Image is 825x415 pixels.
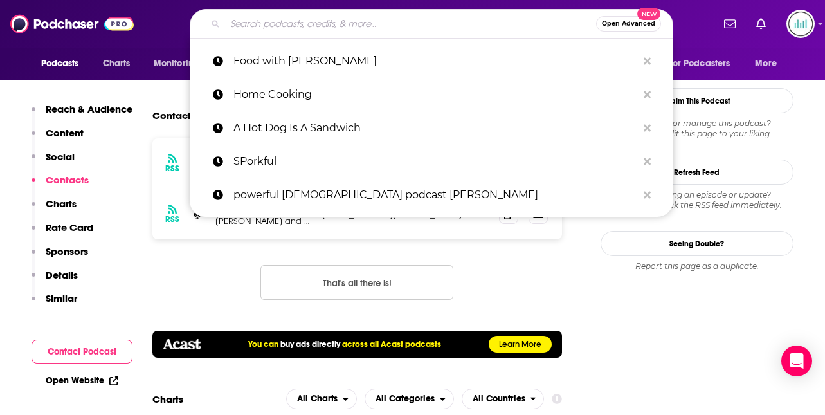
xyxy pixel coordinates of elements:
p: Content [46,127,84,139]
span: Open Advanced [602,21,655,27]
a: Learn More [489,336,552,353]
span: For Podcasters [669,55,730,73]
p: powerful ladies podcast kara duffy [233,178,637,212]
h2: Contacts [152,104,195,128]
h5: You can across all Acast podcasts [248,339,441,349]
button: Social [32,151,75,174]
input: Search podcasts, credits, & more... [225,14,596,34]
p: Social [46,151,75,163]
button: Nothing here. [260,265,453,300]
button: Details [32,269,78,293]
span: Podcasts [41,55,79,73]
button: Show profile menu [786,10,815,38]
img: User Profile [786,10,815,38]
span: All Categories [376,394,435,403]
span: All Countries [473,394,525,403]
p: Sponsors [46,245,88,257]
span: Monitoring [154,55,199,73]
img: Podchaser - Follow, Share and Rate Podcasts [10,12,134,36]
button: open menu [462,389,545,409]
p: Food with Mark Bittman [233,44,637,78]
h2: Charts [152,393,183,405]
button: Reach & Audience [32,103,132,127]
button: Contact Podcast [32,340,132,364]
h2: Platforms [286,389,357,409]
div: Claim and edit this page to your liking. [601,118,793,139]
button: Rate Card [32,221,93,245]
span: More [755,55,777,73]
p: Reach & Audience [46,103,132,115]
a: A Hot Dog Is A Sandwich [190,111,673,145]
a: Food with [PERSON_NAME] [190,44,673,78]
button: Open AdvancedNew [596,16,661,32]
div: Are we missing an episode or update? Use this to check the RSS feed immediately. [601,190,793,210]
span: All Charts [297,394,338,403]
div: Report this page as a duplicate. [601,261,793,272]
a: SPorkful [190,145,673,178]
a: Charts [95,51,138,76]
span: Do you host or manage this podcast? [601,118,793,129]
p: [PERSON_NAME] and [PERSON_NAME] [215,216,312,226]
button: Contacts [32,174,89,198]
a: buy ads directly [280,339,340,349]
p: Home Cooking [233,78,637,111]
button: open menu [746,51,793,76]
button: Content [32,127,84,151]
a: Home Cooking [190,78,673,111]
a: powerful [DEMOGRAPHIC_DATA] podcast [PERSON_NAME] [190,178,673,212]
span: Logged in as podglomerate [786,10,815,38]
p: Similar [46,292,77,304]
button: Charts [32,198,77,221]
button: Sponsors [32,245,88,269]
img: acastlogo [163,339,201,349]
button: open menu [286,389,357,409]
h3: RSS [165,214,179,225]
div: Search podcasts, credits, & more... [190,9,673,39]
span: Charts [103,55,131,73]
button: open menu [660,51,749,76]
button: Similar [32,292,77,316]
span: New [637,8,660,20]
p: Rate Card [46,221,93,234]
p: SPorkful [233,145,637,178]
a: Show notifications dropdown [719,13,741,35]
div: Open Intercom Messenger [781,346,812,376]
p: Details [46,269,78,281]
a: Seeing Double? [601,231,793,256]
a: Open Website [46,375,118,386]
button: open menu [32,51,96,76]
h3: RSS [165,163,179,174]
button: Claim This Podcast [601,88,793,113]
p: Contacts [46,174,89,186]
h2: Categories [365,389,454,409]
button: Refresh Feed [601,160,793,185]
p: Charts [46,198,77,210]
a: Show notifications dropdown [751,13,771,35]
button: open menu [145,51,216,76]
h2: Countries [462,389,545,409]
button: open menu [365,389,454,409]
p: A Hot Dog Is A Sandwich [233,111,637,145]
